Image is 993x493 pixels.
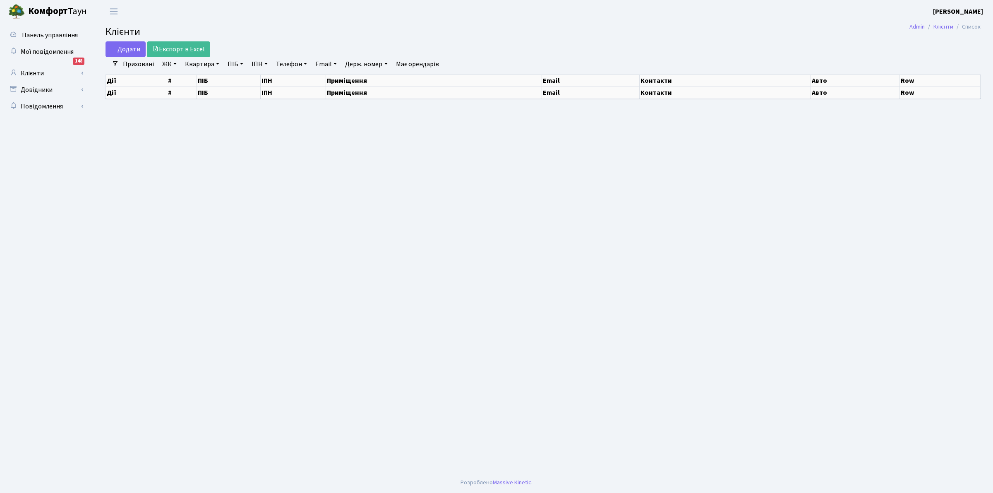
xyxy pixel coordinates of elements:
[103,5,124,18] button: Переключити навігацію
[73,58,84,65] div: 148
[4,43,87,60] a: Мої повідомлення148
[106,41,146,57] a: Додати
[900,87,981,99] th: Row
[106,24,140,39] span: Клієнти
[326,75,542,87] th: Приміщення
[21,47,74,56] span: Мої повідомлення
[4,98,87,115] a: Повідомлення
[461,478,532,487] div: Розроблено .
[260,87,326,99] th: ІПН
[147,41,210,57] a: Експорт в Excel
[8,3,25,20] img: logo.png
[900,75,981,87] th: Row
[248,57,271,71] a: ІПН
[28,5,87,19] span: Таун
[106,87,167,99] th: Дії
[260,75,326,87] th: ІПН
[106,75,167,87] th: Дії
[933,7,983,17] a: [PERSON_NAME]
[897,18,993,36] nav: breadcrumb
[120,57,157,71] a: Приховані
[4,65,87,82] a: Клієнти
[493,478,531,487] a: Massive Kinetic
[28,5,68,18] b: Комфорт
[909,22,925,31] a: Admin
[4,82,87,98] a: Довідники
[639,75,811,87] th: Контакти
[542,87,639,99] th: Email
[159,57,180,71] a: ЖК
[933,7,983,16] b: [PERSON_NAME]
[167,75,197,87] th: #
[224,57,247,71] a: ПІБ
[197,75,261,87] th: ПІБ
[811,87,900,99] th: Авто
[182,57,223,71] a: Квартира
[273,57,310,71] a: Телефон
[811,75,900,87] th: Авто
[4,27,87,43] a: Панель управління
[167,87,197,99] th: #
[312,57,340,71] a: Email
[953,22,981,31] li: Список
[639,87,811,99] th: Контакти
[111,45,140,54] span: Додати
[393,57,442,71] a: Має орендарів
[542,75,639,87] th: Email
[197,87,261,99] th: ПІБ
[933,22,953,31] a: Клієнти
[22,31,78,40] span: Панель управління
[326,87,542,99] th: Приміщення
[342,57,391,71] a: Держ. номер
